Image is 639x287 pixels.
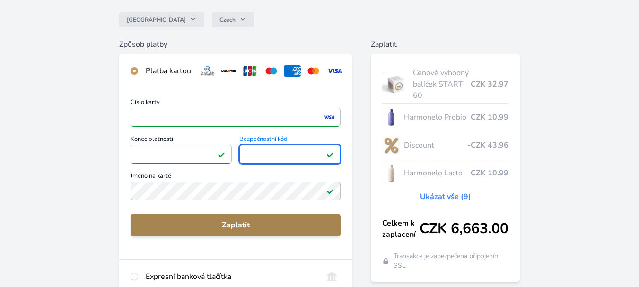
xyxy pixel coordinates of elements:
[471,112,508,123] span: CZK 10.99
[382,217,420,240] span: Celkem k zaplacení
[146,271,315,282] div: Expresní banková tlačítka
[199,65,216,77] img: diners.svg
[420,220,508,237] span: CZK 6,663.00
[212,12,254,27] button: Czech
[131,182,341,200] input: Jméno na kartěPlatné pole
[382,161,400,185] img: CLEAN_LACTO_se_stinem_x-hi-lo.jpg
[241,65,259,77] img: jcb.svg
[394,252,509,270] span: Transakce je zabezpečena připojením SSL
[323,113,335,122] img: visa
[146,65,191,77] div: Platba kartou
[135,148,228,161] iframe: Iframe pro datum vypršení platnosti
[420,191,471,202] a: Ukázat vše (9)
[326,187,334,195] img: Platné pole
[131,99,341,108] span: Číslo karty
[404,167,471,179] span: Harmonelo Lacto
[382,133,400,157] img: discount-lo.png
[371,39,520,50] h6: Zaplatit
[326,65,343,77] img: visa.svg
[138,219,333,231] span: Zaplatit
[263,65,280,77] img: maestro.svg
[467,139,508,151] span: -CZK 43.96
[131,173,341,182] span: Jméno na kartě
[326,150,334,158] img: Platné pole
[413,67,471,101] span: Cenově výhodný balíček START 60
[323,271,341,282] img: onlineBanking_CZ.svg
[404,139,467,151] span: Discount
[127,16,186,24] span: [GEOGRAPHIC_DATA]
[244,148,336,161] iframe: Iframe pro bezpečnostní kód
[471,167,508,179] span: CZK 10.99
[119,39,352,50] h6: Způsob platby
[220,65,237,77] img: discover.svg
[284,65,301,77] img: amex.svg
[131,214,341,236] button: Zaplatit
[305,65,322,77] img: mc.svg
[239,136,341,145] span: Bezpečnostní kód
[382,105,400,129] img: CLEAN_PROBIO_se_stinem_x-lo.jpg
[131,136,232,145] span: Konec platnosti
[219,16,236,24] span: Czech
[471,78,508,90] span: CZK 32.97
[404,112,471,123] span: Harmonelo Probio
[382,72,409,96] img: start.jpg
[218,150,225,158] img: Platné pole
[135,111,336,124] iframe: Iframe pro číslo karty
[119,12,204,27] button: [GEOGRAPHIC_DATA]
